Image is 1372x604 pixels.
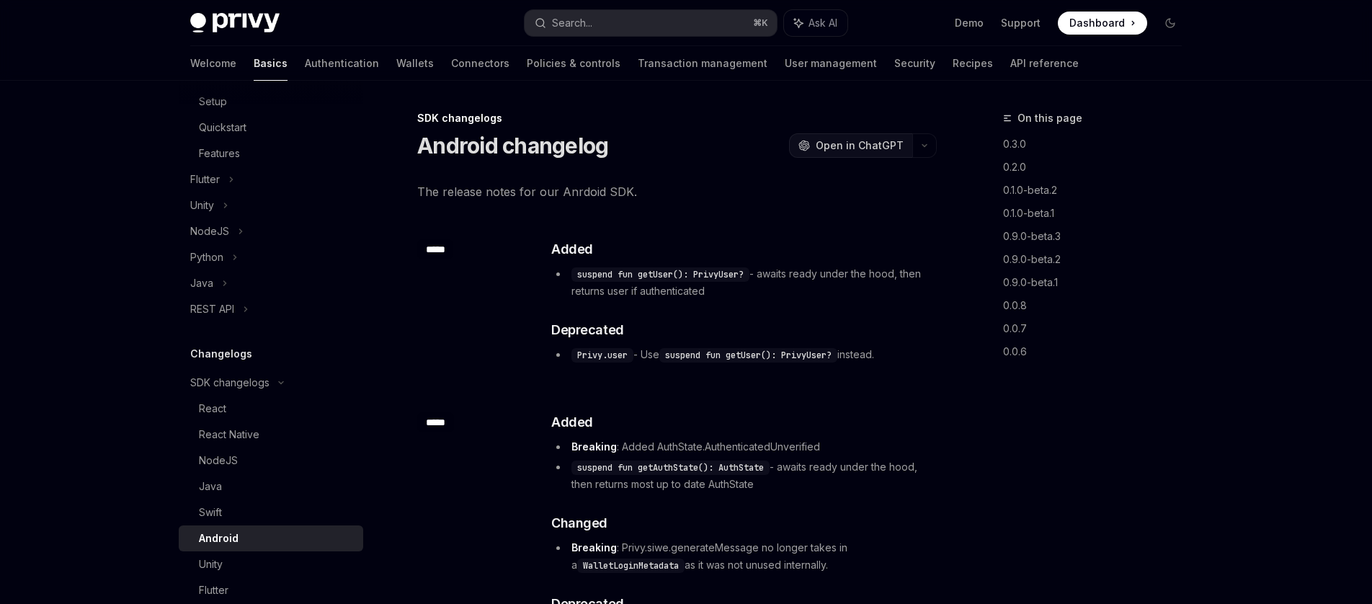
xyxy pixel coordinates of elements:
[190,171,220,188] div: Flutter
[1003,294,1193,317] a: 0.0.8
[254,46,288,81] a: Basics
[179,474,363,499] a: Java
[190,301,234,318] div: REST API
[551,513,607,533] span: Changed
[953,46,993,81] a: Recipes
[417,111,937,125] div: SDK changelogs
[179,448,363,474] a: NodeJS
[190,249,223,266] div: Python
[571,461,770,475] code: suspend fun getAuthState(): AuthState
[396,46,434,81] a: Wallets
[571,267,749,282] code: suspend fun getUser(): PrivyUser?
[551,346,935,363] li: - Use instead.
[190,374,269,391] div: SDK changelogs
[571,541,617,554] strong: Breaking
[199,530,239,547] div: Android
[190,197,214,214] div: Unity
[551,239,593,259] span: Added
[417,133,608,159] h1: Android changelog
[659,348,837,363] code: suspend fun getUser(): PrivyUser?
[808,16,837,30] span: Ask AI
[190,275,213,292] div: Java
[1003,202,1193,225] a: 0.1.0-beta.1
[199,478,222,495] div: Java
[199,400,226,417] div: React
[179,396,363,422] a: React
[179,499,363,525] a: Swift
[190,345,252,363] h5: Changelogs
[179,577,363,603] a: Flutter
[199,145,240,162] div: Features
[577,559,685,573] code: WalletLoginMetadata
[894,46,935,81] a: Security
[551,412,593,432] span: Added
[1003,317,1193,340] a: 0.0.7
[1001,16,1041,30] a: Support
[1003,156,1193,179] a: 0.2.0
[1003,179,1193,202] a: 0.1.0-beta.2
[451,46,509,81] a: Connectors
[551,265,935,300] li: - awaits ready under the hood, then returns user if authenticated
[1003,133,1193,156] a: 0.3.0
[1017,110,1082,127] span: On this page
[190,46,236,81] a: Welcome
[199,119,246,136] div: Quickstart
[1003,271,1193,294] a: 0.9.0-beta.1
[551,539,935,574] li: : Privy.siwe.generateMessage no longer takes in a as it was not unused internally.
[551,320,624,340] span: Deprecated
[179,115,363,141] a: Quickstart
[417,182,937,202] span: The release notes for our Anrdoid SDK.
[784,10,847,36] button: Ask AI
[190,223,229,240] div: NodeJS
[1003,225,1193,248] a: 0.9.0-beta.3
[753,17,768,29] span: ⌘ K
[551,438,935,456] li: : Added AuthState.AuthenticatedUnverified
[199,426,259,443] div: React Native
[1069,16,1125,30] span: Dashboard
[199,582,228,599] div: Flutter
[789,133,912,158] button: Open in ChatGPT
[571,440,617,453] strong: Breaking
[305,46,379,81] a: Authentication
[199,452,238,469] div: NodeJS
[552,14,592,32] div: Search...
[199,556,223,573] div: Unity
[551,458,935,493] li: - awaits ready under the hood, then returns most up to date AuthState
[955,16,984,30] a: Demo
[179,525,363,551] a: Android
[1003,340,1193,363] a: 0.0.6
[638,46,767,81] a: Transaction management
[190,13,280,33] img: dark logo
[527,46,620,81] a: Policies & controls
[525,10,777,36] button: Search...⌘K
[199,504,222,521] div: Swift
[1159,12,1182,35] button: Toggle dark mode
[1010,46,1079,81] a: API reference
[1058,12,1147,35] a: Dashboard
[179,551,363,577] a: Unity
[1003,248,1193,271] a: 0.9.0-beta.2
[571,348,633,363] code: Privy.user
[785,46,877,81] a: User management
[179,422,363,448] a: React Native
[179,141,363,166] a: Features
[816,138,904,153] span: Open in ChatGPT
